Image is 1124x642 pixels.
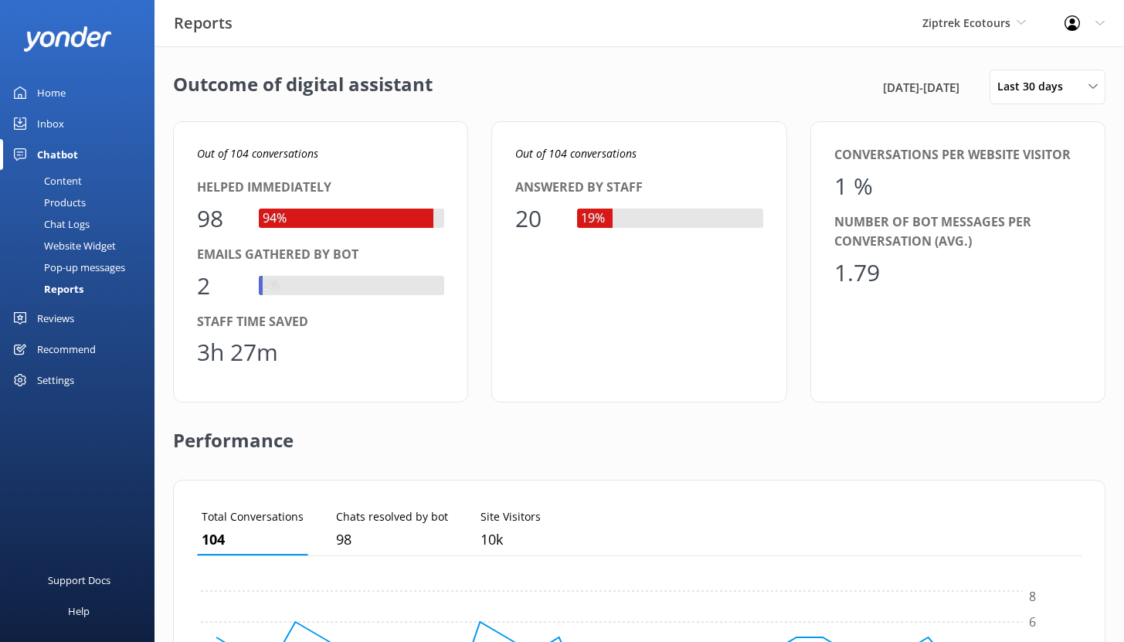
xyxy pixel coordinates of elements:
div: 1.79 [834,254,881,291]
div: Staff time saved [197,312,444,332]
span: Ziptrek Ecotours [922,15,1010,30]
div: 2 [197,267,243,304]
div: 20 [515,200,562,237]
i: Out of 104 conversations [515,146,637,161]
div: Inbox [37,108,64,139]
span: [DATE] - [DATE] [883,78,959,97]
p: Total Conversations [202,508,304,525]
div: Reports [9,278,83,300]
div: Recommend [37,334,96,365]
div: Number of bot messages per conversation (avg.) [834,212,1082,252]
div: Answered by staff [515,178,762,198]
p: 10,416 [481,528,541,551]
div: Website Widget [9,235,116,256]
div: Chatbot [37,139,78,170]
h2: Performance [173,403,294,464]
a: Content [9,170,155,192]
div: 94% [259,209,290,229]
div: Settings [37,365,74,396]
tspan: 6 [1029,613,1036,630]
span: Last 30 days [997,78,1072,95]
p: 104 [202,528,304,551]
div: Conversations per website visitor [834,145,1082,165]
tspan: 8 [1029,589,1036,606]
p: Site Visitors [481,508,541,525]
div: Reviews [37,303,74,334]
div: Content [9,170,82,192]
div: Support Docs [48,565,110,596]
img: yonder-white-logo.png [23,26,112,52]
div: Helped immediately [197,178,444,198]
div: 1 % [834,168,881,205]
a: Reports [9,278,155,300]
div: Pop-up messages [9,256,125,278]
div: Emails gathered by bot [197,245,444,265]
div: Products [9,192,86,213]
div: Help [68,596,90,627]
h2: Outcome of digital assistant [173,70,433,104]
div: Home [37,77,66,108]
a: Chat Logs [9,213,155,235]
div: Chat Logs [9,213,90,235]
div: 98 [197,200,243,237]
div: 3h 27m [197,334,278,371]
p: 98 [336,528,448,551]
i: Out of 104 conversations [197,146,318,161]
p: Chats resolved by bot [336,508,448,525]
a: Website Widget [9,235,155,256]
div: 2% [259,276,284,296]
h3: Reports [174,11,233,36]
a: Pop-up messages [9,256,155,278]
a: Products [9,192,155,213]
div: 19% [577,209,609,229]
